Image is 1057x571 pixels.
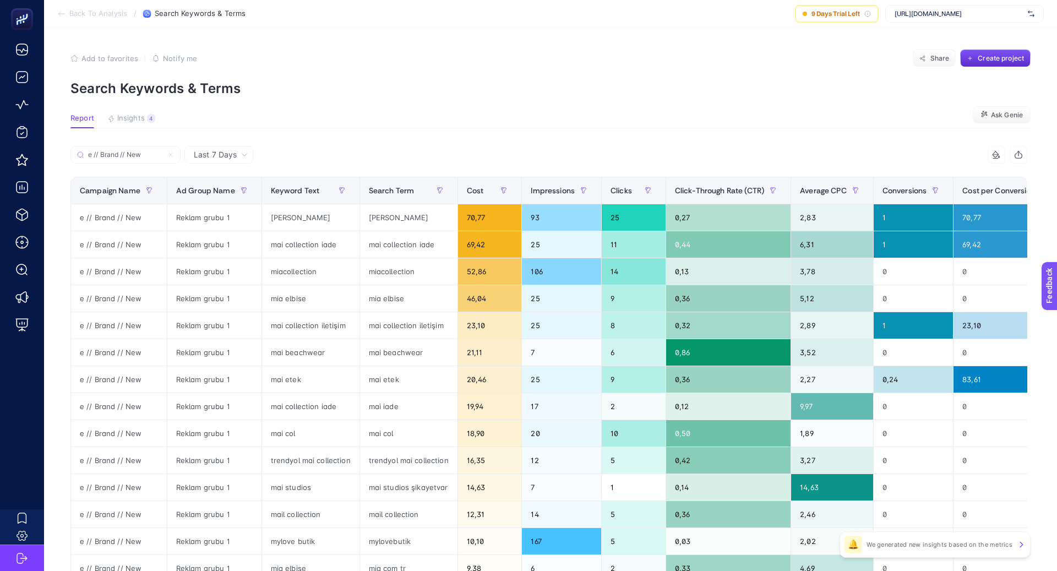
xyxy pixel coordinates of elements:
[791,204,873,231] div: 2,83
[117,114,145,123] span: Insights
[167,204,261,231] div: Reklam grubu 1
[262,447,359,474] div: trendyol mai collection
[71,258,167,285] div: e // Brand // New
[88,151,163,159] input: Search
[71,285,167,312] div: e // Brand // New
[458,528,522,554] div: 10,10
[666,366,791,393] div: 0,36
[70,54,138,63] button: Add to favorites
[360,285,457,312] div: mia elbise
[522,474,601,501] div: 7
[666,204,791,231] div: 0,27
[522,339,601,366] div: 7
[167,474,261,501] div: Reklam grubu 1
[666,258,791,285] div: 0,13
[791,501,873,528] div: 2,46
[874,312,954,339] div: 1
[978,54,1024,63] span: Create project
[666,501,791,528] div: 0,36
[71,393,167,420] div: e // Brand // New
[666,231,791,258] div: 0,44
[973,106,1031,124] button: Ask Genie
[360,501,457,528] div: mail collection
[71,204,167,231] div: e // Brand // New
[874,204,954,231] div: 1
[458,285,522,312] div: 46,04
[360,339,457,366] div: mai beachwear
[360,447,457,474] div: trendyol mai collection
[522,528,601,554] div: 167
[262,231,359,258] div: mai collection iade
[874,366,954,393] div: 0,24
[522,366,601,393] div: 25
[360,474,457,501] div: mai studios şikayetvar
[882,186,927,195] span: Conversions
[167,447,261,474] div: Reklam grubu 1
[360,393,457,420] div: mai iade
[791,447,873,474] div: 3,27
[930,54,950,63] span: Share
[458,258,522,285] div: 52,86
[262,528,359,554] div: mylove butik
[458,393,522,420] div: 19,94
[71,447,167,474] div: e // Brand // New
[602,366,666,393] div: 9
[791,231,873,258] div: 6,31
[522,204,601,231] div: 93
[167,339,261,366] div: Reklam grubu 1
[874,420,954,447] div: 0
[134,9,137,18] span: /
[80,186,140,195] span: Campaign Name
[531,186,575,195] span: Impressions
[522,231,601,258] div: 25
[791,474,873,501] div: 14,63
[666,312,791,339] div: 0,32
[1028,8,1034,19] img: svg%3e
[791,366,873,393] div: 2,27
[874,393,954,420] div: 0
[71,366,167,393] div: e // Brand // New
[666,285,791,312] div: 0,36
[791,393,873,420] div: 9,97
[71,474,167,501] div: e // Brand // New
[155,9,246,18] span: Search Keywords & Terms
[602,204,666,231] div: 25
[522,312,601,339] div: 25
[360,204,457,231] div: [PERSON_NAME]
[262,258,359,285] div: miacollection
[522,393,601,420] div: 17
[844,536,862,553] div: 🔔
[960,50,1031,67] button: Create project
[867,540,1012,549] p: We generated new insights based on the metrics
[262,420,359,447] div: mai col
[666,474,791,501] div: 0,14
[791,420,873,447] div: 1,89
[458,204,522,231] div: 70,77
[522,420,601,447] div: 20
[262,474,359,501] div: mai studios
[666,393,791,420] div: 0,12
[791,285,873,312] div: 5,12
[167,501,261,528] div: Reklam grubu 1
[962,186,1036,195] span: Cost per Conversion
[791,528,873,554] div: 2,02
[262,339,359,366] div: mai beachwear
[522,501,601,528] div: 14
[602,474,666,501] div: 1
[791,312,873,339] div: 2,89
[800,186,847,195] span: Average CPC
[71,528,167,554] div: e // Brand // New
[167,528,261,554] div: Reklam grubu 1
[167,393,261,420] div: Reklam grubu 1
[602,393,666,420] div: 2
[194,149,237,160] span: Last 7 Days
[522,285,601,312] div: 25
[147,114,155,123] div: 4
[811,9,860,18] span: 9 Days Trial Left
[522,258,601,285] div: 106
[791,258,873,285] div: 3,78
[71,231,167,258] div: e // Brand // New
[666,447,791,474] div: 0,42
[167,231,261,258] div: Reklam grubu 1
[602,231,666,258] div: 11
